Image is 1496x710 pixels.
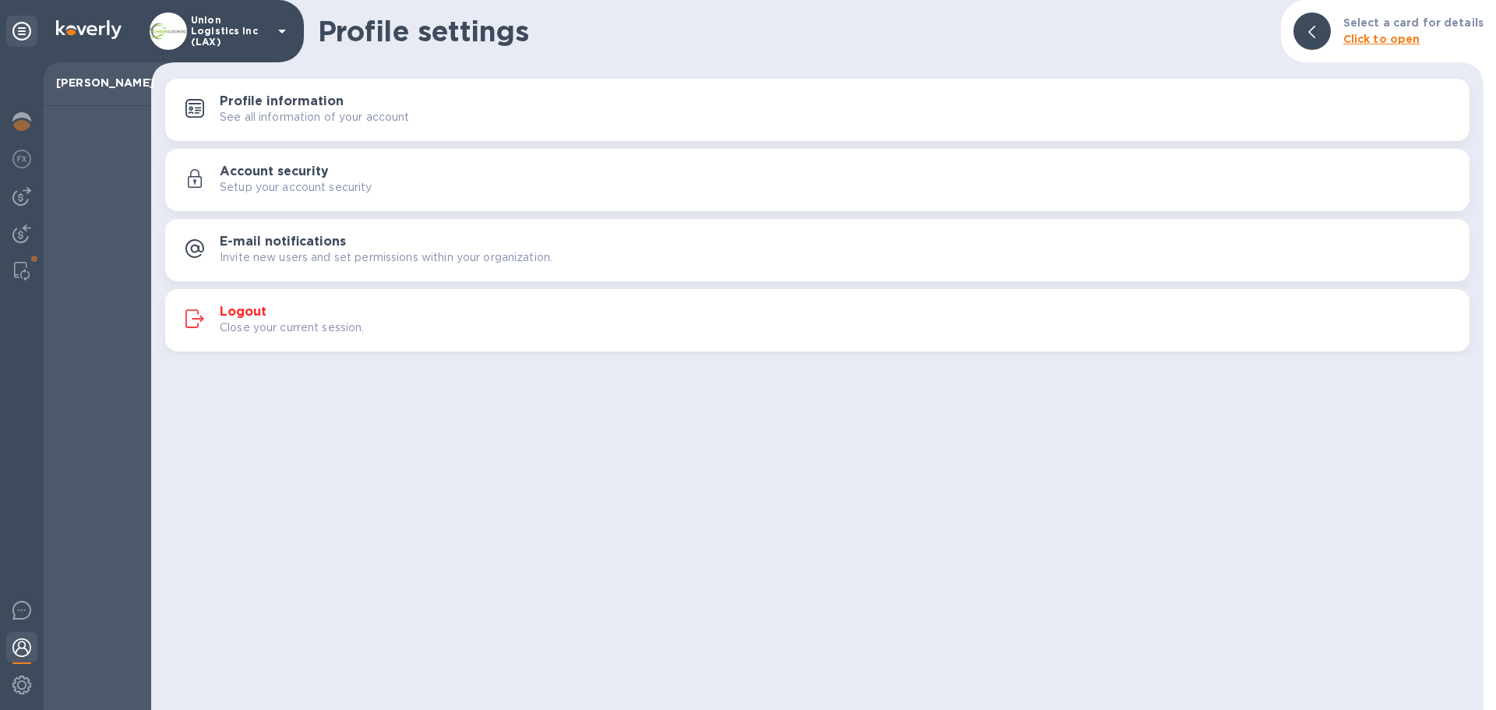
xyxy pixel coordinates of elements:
img: Logo [56,20,122,39]
p: Invite new users and set permissions within your organization. [220,249,552,266]
img: Foreign exchange [12,150,31,168]
h3: Profile information [220,94,344,109]
button: Profile informationSee all information of your account [165,79,1470,141]
button: E-mail notificationsInvite new users and set permissions within your organization. [165,219,1470,281]
h3: Logout [220,305,266,320]
h3: E-mail notifications [220,235,346,249]
p: See all information of your account [220,109,410,125]
p: Setup your account security [220,179,372,196]
h3: Account security [220,164,329,179]
p: Close your current session. [220,320,365,336]
b: Click to open [1343,33,1420,45]
button: LogoutClose your current session. [165,289,1470,351]
h1: Profile settings [318,15,1268,48]
b: Select a card for details [1343,16,1484,29]
button: Account securitySetup your account security [165,149,1470,211]
p: [PERSON_NAME] [56,75,139,90]
p: Union Logistics Inc (LAX) [191,15,269,48]
div: Unpin categories [6,16,37,47]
